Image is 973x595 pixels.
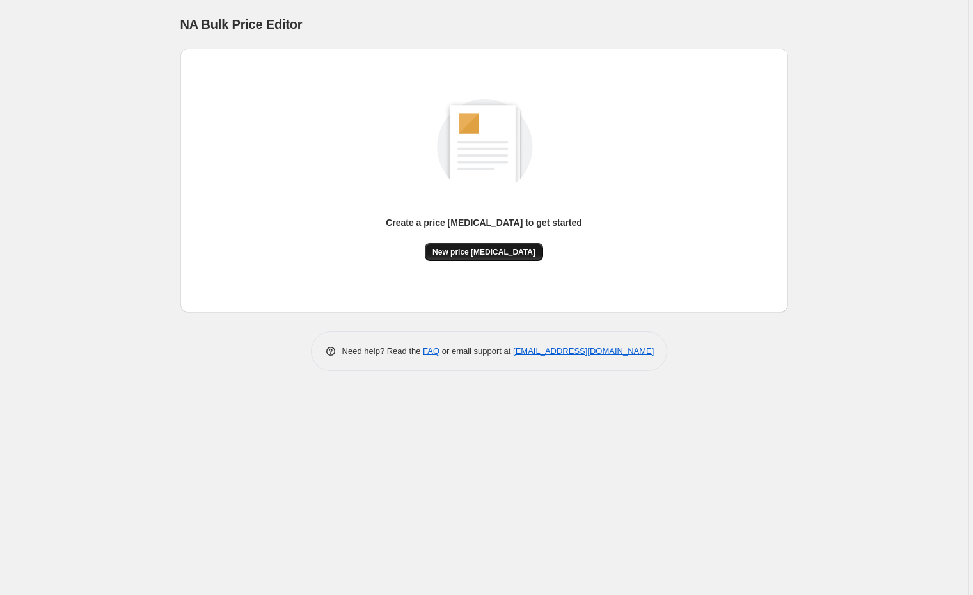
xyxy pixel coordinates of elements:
p: Create a price [MEDICAL_DATA] to get started [386,216,582,229]
span: or email support at [439,346,513,356]
a: [EMAIL_ADDRESS][DOMAIN_NAME] [513,346,654,356]
span: NA Bulk Price Editor [180,17,303,31]
button: New price [MEDICAL_DATA] [425,243,543,261]
a: FAQ [423,346,439,356]
span: Need help? Read the [342,346,423,356]
span: New price [MEDICAL_DATA] [432,247,535,257]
